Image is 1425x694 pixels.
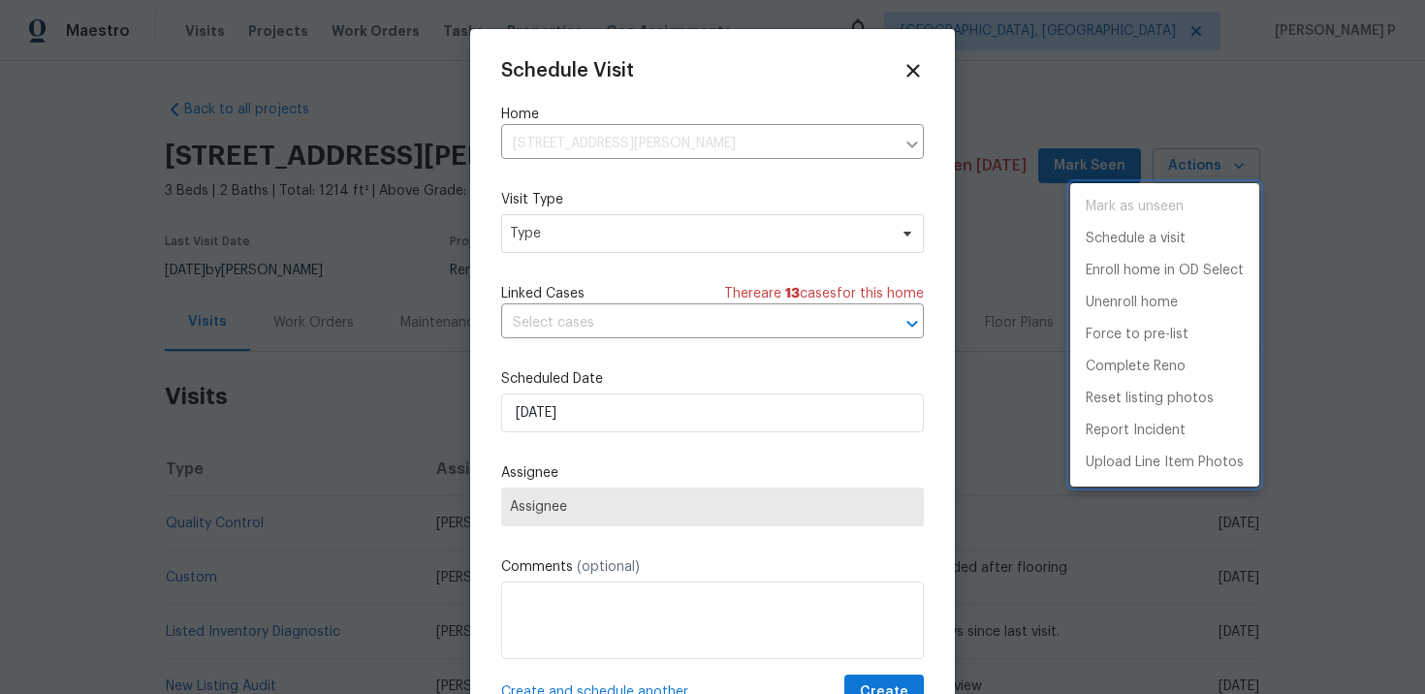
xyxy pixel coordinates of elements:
[1086,325,1188,345] p: Force to pre-list
[1086,357,1186,377] p: Complete Reno
[1086,453,1244,473] p: Upload Line Item Photos
[1086,293,1178,313] p: Unenroll home
[1086,229,1186,249] p: Schedule a visit
[1086,389,1214,409] p: Reset listing photos
[1086,421,1186,441] p: Report Incident
[1086,261,1244,281] p: Enroll home in OD Select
